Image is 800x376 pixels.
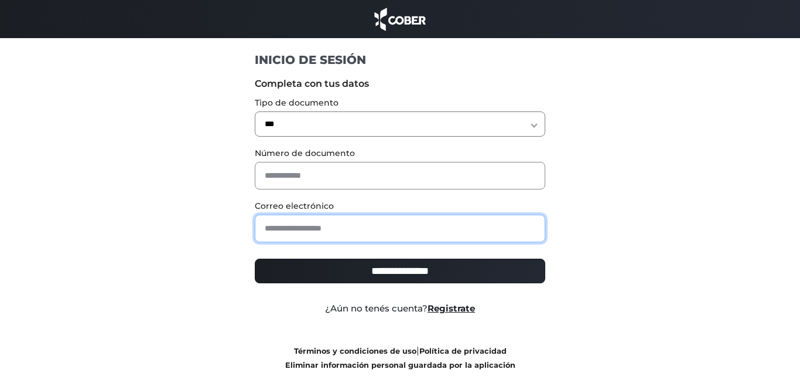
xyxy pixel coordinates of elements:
label: Completa con tus datos [255,77,546,91]
a: Política de privacidad [419,347,507,355]
img: cober_marca.png [371,6,429,32]
h1: INICIO DE SESIÓN [255,52,546,67]
label: Número de documento [255,147,546,160]
div: | [246,344,555,372]
a: Eliminar información personal guardada por la aplicación [285,361,515,370]
a: Registrate [428,303,475,314]
label: Tipo de documento [255,97,546,109]
a: Términos y condiciones de uso [294,347,416,355]
div: ¿Aún no tenés cuenta? [246,302,555,316]
label: Correo electrónico [255,200,546,212]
